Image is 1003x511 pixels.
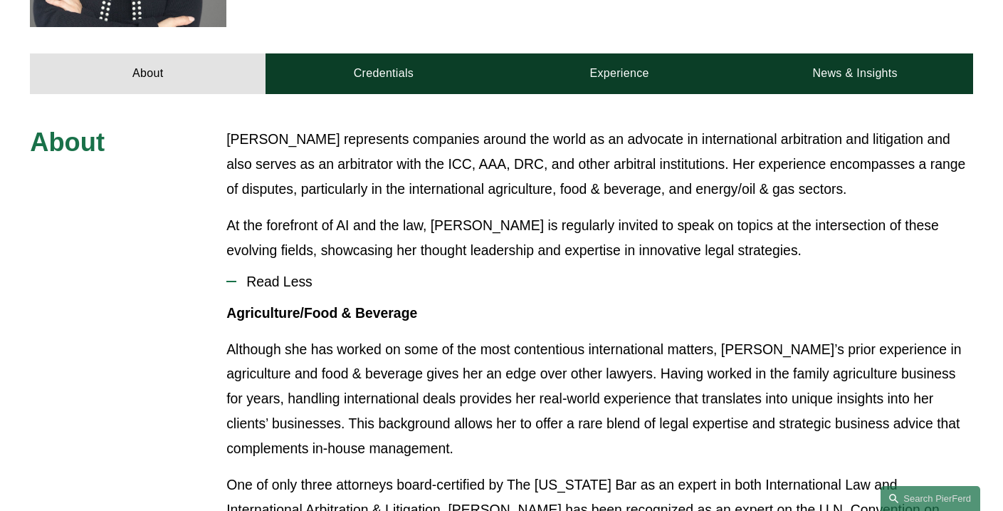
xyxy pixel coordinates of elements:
[226,337,973,461] p: Although she has worked on some of the most contentious international matters, [PERSON_NAME]’s pr...
[881,486,980,511] a: Search this site
[266,53,501,94] a: Credentials
[226,305,417,321] strong: Agriculture/Food & Beverage
[226,213,973,263] p: At the forefront of AI and the law, [PERSON_NAME] is regularly invited to speak on topics at the ...
[30,53,266,94] a: About
[737,53,973,94] a: News & Insights
[236,274,973,290] span: Read Less
[226,263,973,301] button: Read Less
[30,128,105,157] span: About
[501,53,737,94] a: Experience
[226,127,973,202] p: [PERSON_NAME] represents companies around the world as an advocate in international arbitration a...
